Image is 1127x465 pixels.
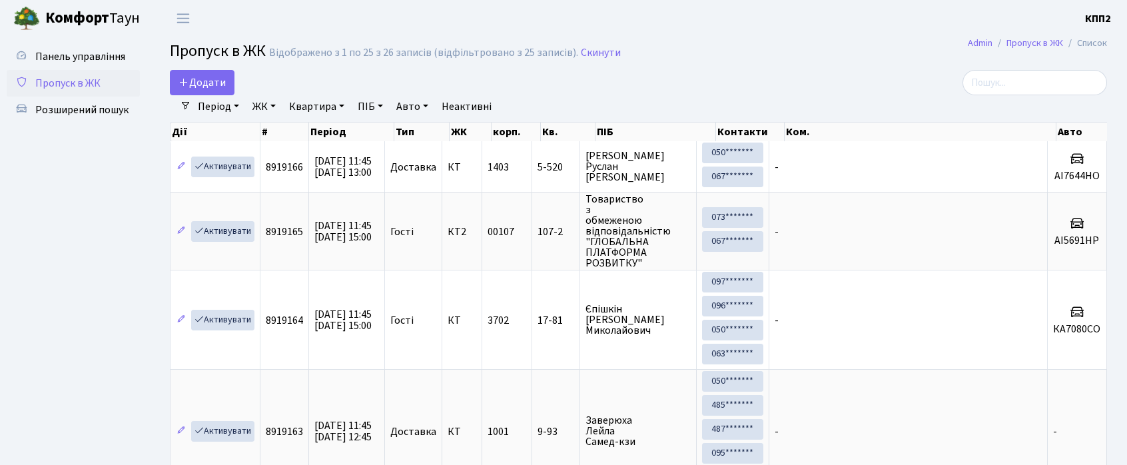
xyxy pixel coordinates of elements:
a: Період [192,95,244,118]
span: 1403 [488,160,509,175]
h5: КА7080СО [1053,323,1101,336]
span: - [775,225,779,239]
th: Кв. [541,123,595,141]
span: Розширений пошук [35,103,129,117]
th: Ком. [785,123,1056,141]
li: Список [1063,36,1107,51]
h5: АІ5691НР [1053,234,1101,247]
span: - [775,424,779,439]
span: - [775,160,779,175]
th: ЖК [450,123,492,141]
span: Таун [45,7,140,30]
th: корп. [492,123,541,141]
a: Квартира [284,95,350,118]
a: Неактивні [436,95,497,118]
span: Пропуск в ЖК [170,39,266,63]
span: Єпішкін [PERSON_NAME] Миколайович [585,304,691,336]
span: 8919163 [266,424,303,439]
span: Товариство з обмеженою відповідальністю "ГЛОБАЛЬНА ПЛАТФОРМА РОЗВИТКУ" [585,194,691,268]
a: Активувати [191,221,254,242]
a: Розширений пошук [7,97,140,123]
a: Активувати [191,310,254,330]
th: Контакти [716,123,785,141]
nav: breadcrumb [948,29,1127,57]
span: Заверюха Лейла Самед-кзи [585,415,691,447]
span: [DATE] 11:45 [DATE] 12:45 [314,418,372,444]
div: Відображено з 1 по 25 з 26 записів (відфільтровано з 25 записів). [269,47,578,59]
th: Авто [1056,123,1115,141]
span: КТ [448,315,476,326]
span: 3702 [488,313,509,328]
button: Переключити навігацію [167,7,200,29]
a: Активувати [191,157,254,177]
th: Дії [171,123,260,141]
a: Панель управління [7,43,140,70]
span: 8919166 [266,160,303,175]
span: КТ [448,162,476,173]
span: 17-81 [538,315,574,326]
span: КТ2 [448,227,476,237]
a: ЖК [247,95,281,118]
span: Доставка [390,162,436,173]
th: Тип [394,123,450,141]
span: 5-520 [538,162,574,173]
th: ПІБ [595,123,716,141]
a: Авто [391,95,434,118]
span: 00107 [488,225,514,239]
input: Пошук... [962,70,1107,95]
a: Додати [170,70,234,95]
h5: АІ7644НО [1053,170,1101,183]
b: Комфорт [45,7,109,29]
span: Пропуск в ЖК [35,76,101,91]
a: Пропуск в ЖК [7,70,140,97]
span: 8919165 [266,225,303,239]
span: Гості [390,227,414,237]
span: [DATE] 11:45 [DATE] 13:00 [314,154,372,180]
span: 1001 [488,424,509,439]
a: Пропуск в ЖК [1006,36,1063,50]
span: 107-2 [538,227,574,237]
span: - [775,313,779,328]
b: КПП2 [1085,11,1111,26]
th: # [260,123,309,141]
a: Скинути [581,47,621,59]
span: - [1053,424,1057,439]
span: Додати [179,75,226,90]
span: [PERSON_NAME] Руслан [PERSON_NAME] [585,151,691,183]
a: Admin [968,36,992,50]
a: ПІБ [352,95,388,118]
span: [DATE] 11:45 [DATE] 15:00 [314,219,372,244]
th: Період [309,123,394,141]
a: Активувати [191,421,254,442]
span: [DATE] 11:45 [DATE] 15:00 [314,307,372,333]
img: logo.png [13,5,40,32]
span: 9-93 [538,426,574,437]
span: Доставка [390,426,436,437]
span: Гості [390,315,414,326]
span: КТ [448,426,476,437]
a: КПП2 [1085,11,1111,27]
span: 8919164 [266,313,303,328]
span: Панель управління [35,49,125,64]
